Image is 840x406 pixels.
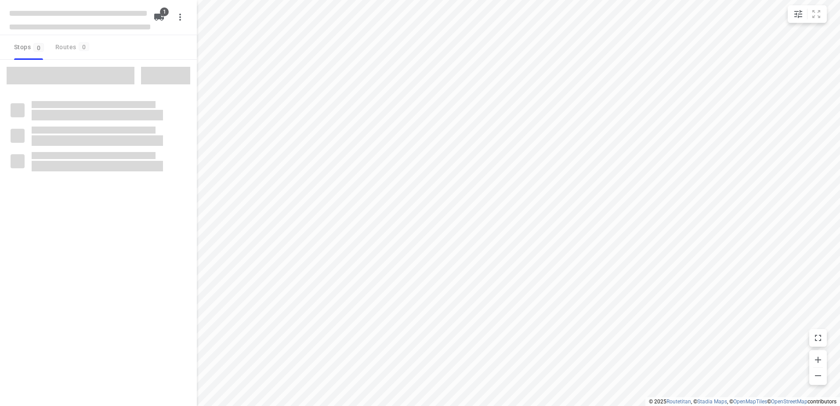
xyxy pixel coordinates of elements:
[649,399,836,405] li: © 2025 , © , © © contributors
[789,5,807,23] button: Map settings
[666,399,691,405] a: Routetitan
[771,399,807,405] a: OpenStreetMap
[733,399,767,405] a: OpenMapTiles
[697,399,727,405] a: Stadia Maps
[788,5,827,23] div: small contained button group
